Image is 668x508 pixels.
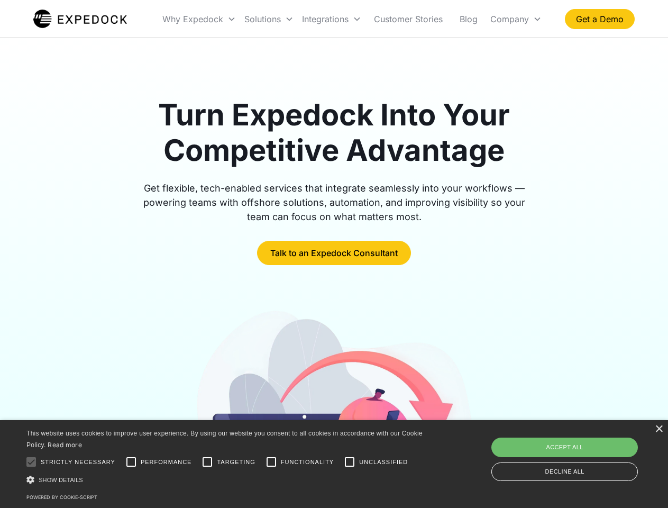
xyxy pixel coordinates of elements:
[131,97,537,168] h1: Turn Expedock Into Your Competitive Advantage
[492,394,668,508] iframe: Chat Widget
[257,241,411,265] a: Talk to an Expedock Consultant
[217,458,255,467] span: Targeting
[490,14,529,24] div: Company
[39,477,83,483] span: Show details
[33,8,127,30] a: home
[41,458,115,467] span: Strictly necessary
[365,1,451,37] a: Customer Stories
[26,474,426,485] div: Show details
[33,8,127,30] img: Expedock Logo
[451,1,486,37] a: Blog
[565,9,635,29] a: Get a Demo
[48,441,82,449] a: Read more
[26,494,97,500] a: Powered by cookie-script
[281,458,334,467] span: Functionality
[298,1,365,37] div: Integrations
[131,181,537,224] div: Get flexible, tech-enabled services that integrate seamlessly into your workflows — powering team...
[26,430,423,449] span: This website uses cookies to improve user experience. By using our website you consent to all coo...
[240,1,298,37] div: Solutions
[244,14,281,24] div: Solutions
[158,1,240,37] div: Why Expedock
[141,458,192,467] span: Performance
[162,14,223,24] div: Why Expedock
[302,14,349,24] div: Integrations
[359,458,408,467] span: Unclassified
[486,1,546,37] div: Company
